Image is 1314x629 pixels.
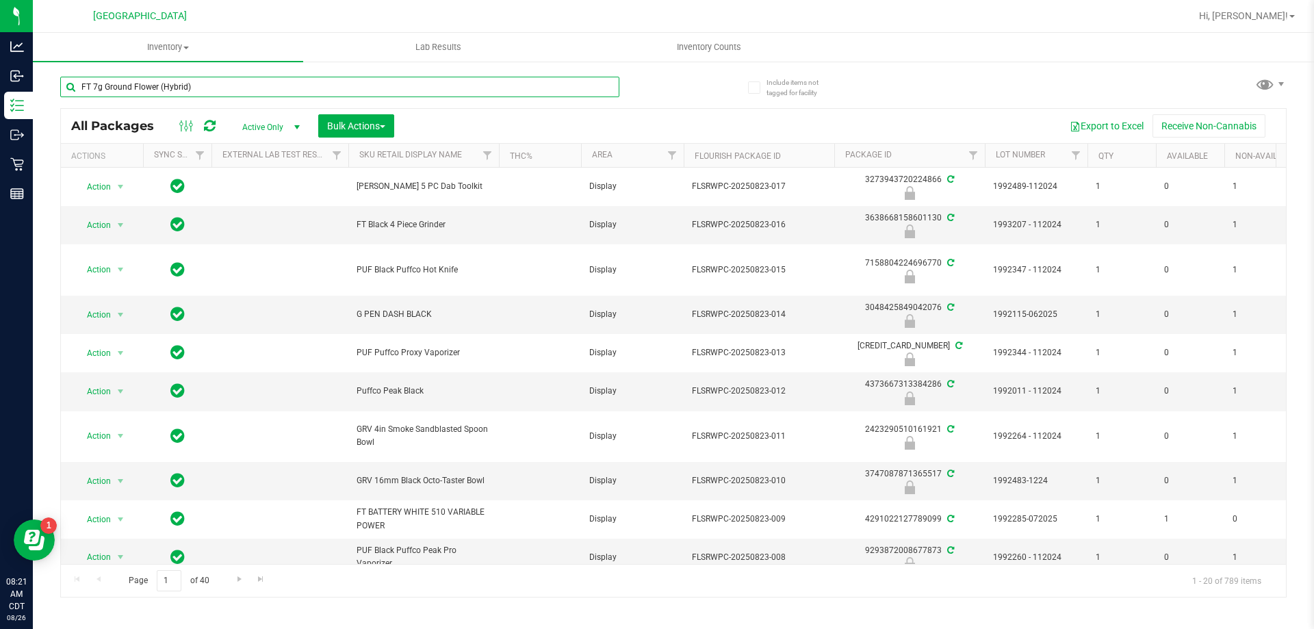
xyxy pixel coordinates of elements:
span: 1 [1096,474,1148,487]
input: 1 [157,570,181,591]
span: Display [589,218,675,231]
span: Action [75,216,112,235]
p: 08/26 [6,613,27,623]
span: GRV 16mm Black Octo-Taster Bowl [357,474,491,487]
span: Display [589,430,675,443]
span: G PEN DASH BLACK [357,308,491,321]
span: 1992483-1224 [993,474,1079,487]
div: Quarantine [832,224,987,238]
span: Display [589,513,675,526]
span: FLSRWPC-20250823-014 [692,308,826,321]
a: Lab Results [303,33,574,62]
span: 1 [1233,308,1285,321]
span: Sync from Compliance System [945,258,954,268]
a: Filter [962,144,985,167]
span: Inventory Counts [658,41,760,53]
div: Actions [71,151,138,161]
a: Sync Status [154,150,207,159]
span: 1 [1096,264,1148,277]
span: PUF Puffco Proxy Vaporizer [357,346,491,359]
span: Action [75,548,112,567]
span: FLSRWPC-20250823-015 [692,264,826,277]
span: 0 [1164,551,1216,564]
span: 1 [1233,264,1285,277]
div: Quarantine [832,480,987,494]
a: Filter [326,144,348,167]
div: Quarantine [832,314,987,328]
span: FLSRWPC-20250823-011 [692,430,826,443]
span: select [112,382,129,401]
span: FT BATTERY WHITE 510 VARIABLE POWER [357,506,491,532]
span: In Sync [170,509,185,528]
span: Action [75,426,112,446]
span: 1 [1233,474,1285,487]
inline-svg: Analytics [10,40,24,53]
a: Filter [1065,144,1087,167]
a: Sku Retail Display Name [359,150,462,159]
span: select [112,260,129,279]
span: Action [75,260,112,279]
span: Sync from Compliance System [945,213,954,222]
div: 3273943720224866 [832,173,987,200]
span: 0 [1164,218,1216,231]
div: Quarantine [832,557,987,571]
span: 1 [1096,346,1148,359]
span: 0 [1233,513,1285,526]
a: Filter [476,144,499,167]
button: Export to Excel [1061,114,1152,138]
span: 1 [1096,513,1148,526]
span: Display [589,180,675,193]
a: Go to the last page [251,570,271,589]
span: FLSRWPC-20250823-016 [692,218,826,231]
input: Search Package ID, Item Name, SKU, Lot or Part Number... [60,77,619,97]
div: Quarantine [832,352,987,366]
span: 0 [1164,308,1216,321]
span: Lab Results [397,41,480,53]
span: 1992347 - 112024 [993,264,1079,277]
span: [GEOGRAPHIC_DATA] [93,10,187,22]
span: In Sync [170,215,185,234]
span: 1992115-062025 [993,308,1079,321]
button: Bulk Actions [318,114,394,138]
div: Quarantine [832,270,987,283]
a: Area [592,150,613,159]
span: 1 [1233,430,1285,443]
span: Display [589,264,675,277]
span: In Sync [170,343,185,362]
span: 1 [1096,180,1148,193]
span: Page of 40 [117,570,220,591]
span: 1992285-072025 [993,513,1079,526]
span: select [112,510,129,529]
span: 1992344 - 112024 [993,346,1079,359]
span: 1 [1164,513,1216,526]
span: FLSRWPC-20250823-010 [692,474,826,487]
span: 0 [1164,180,1216,193]
button: Receive Non-Cannabis [1152,114,1265,138]
inline-svg: Outbound [10,128,24,142]
a: Non-Available [1235,151,1296,161]
span: FLSRWPC-20250823-012 [692,385,826,398]
span: 1 [1096,430,1148,443]
span: Sync from Compliance System [945,379,954,389]
span: 0 [1164,264,1216,277]
span: Bulk Actions [327,120,385,131]
span: select [112,344,129,363]
div: Quarantine [832,186,987,200]
inline-svg: Retail [10,157,24,171]
span: Action [75,472,112,491]
span: Sync from Compliance System [953,341,962,350]
span: select [112,305,129,324]
span: Inventory [33,41,303,53]
span: Sync from Compliance System [945,545,954,555]
span: In Sync [170,548,185,567]
div: 4373667313384286 [832,378,987,405]
span: GRV 4in Smoke Sandblasted Spoon Bowl [357,423,491,449]
div: [CREDIT_CARD_NUMBER] [832,339,987,366]
span: PUF Black Puffco Peak Pro Vaporizer [357,544,491,570]
span: select [112,548,129,567]
span: Action [75,510,112,529]
span: select [112,216,129,235]
span: Display [589,385,675,398]
a: Available [1167,151,1208,161]
span: Puffco Peak Black [357,385,491,398]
